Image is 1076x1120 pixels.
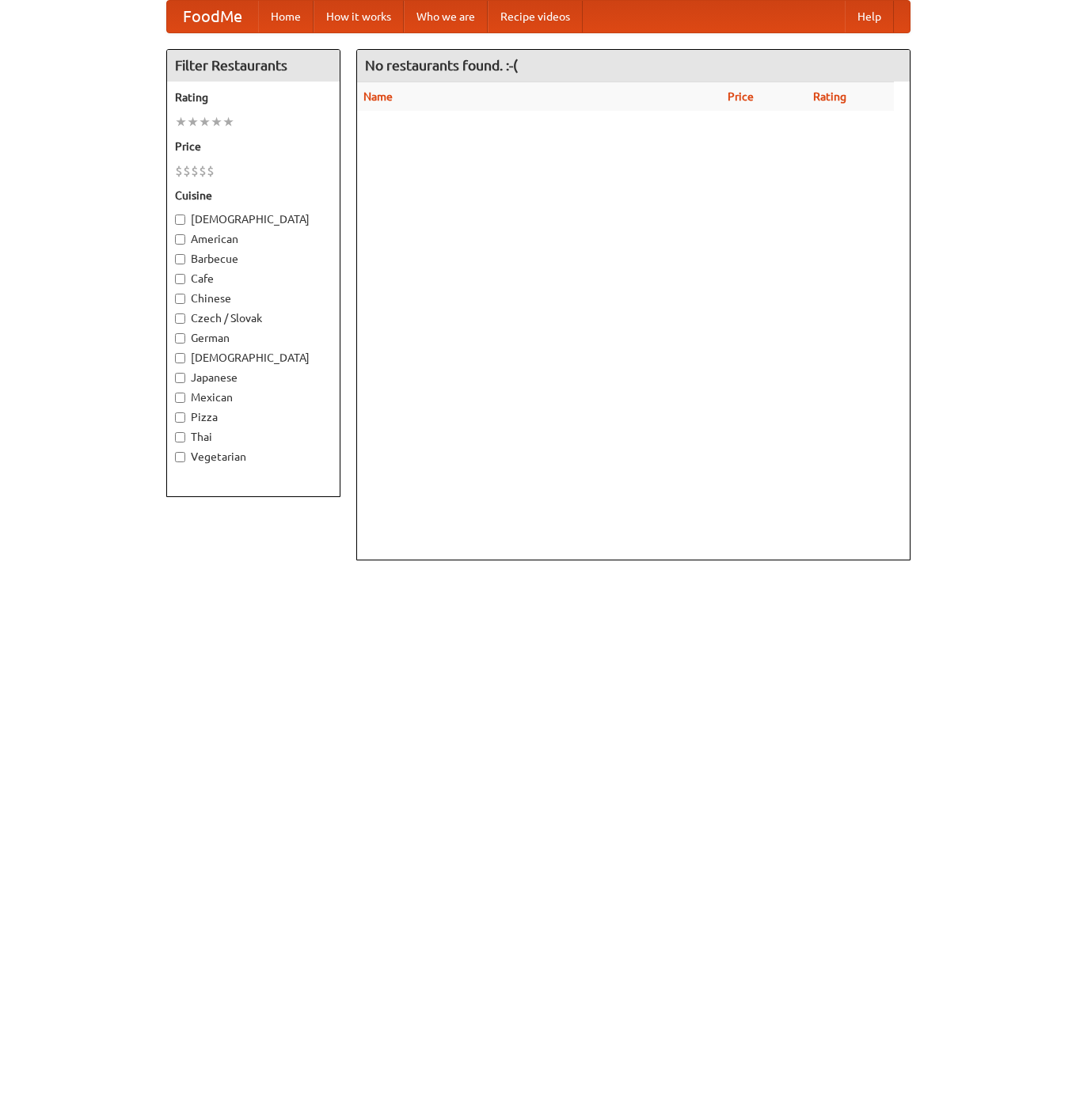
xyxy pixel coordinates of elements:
[211,113,222,131] li: ★
[175,393,185,403] input: Mexican
[175,330,332,346] label: German
[175,353,185,363] input: [DEMOGRAPHIC_DATA]
[175,294,185,304] input: Chinese
[175,412,185,423] input: Pizza
[199,113,211,131] li: ★
[183,162,191,180] li: $
[175,409,332,425] label: Pizza
[258,1,314,32] a: Home
[175,333,185,344] input: German
[175,113,187,131] li: ★
[175,211,332,227] label: [DEMOGRAPHIC_DATA]
[167,1,258,32] a: FoodMe
[813,90,846,103] a: Rating
[404,1,488,32] a: Who we are
[365,58,518,73] ng-pluralize: No restaurants found. :-(
[175,139,332,154] h5: Price
[175,215,185,225] input: [DEMOGRAPHIC_DATA]
[187,113,199,131] li: ★
[175,350,332,366] label: [DEMOGRAPHIC_DATA]
[175,251,332,267] label: Barbecue
[175,274,185,284] input: Cafe
[207,162,215,180] li: $
[175,271,332,287] label: Cafe
[175,254,185,264] input: Barbecue
[363,90,393,103] a: Name
[175,313,185,324] input: Czech / Slovak
[175,370,332,385] label: Japanese
[175,429,332,445] label: Thai
[175,310,332,326] label: Czech / Slovak
[175,162,183,180] li: $
[175,234,185,245] input: American
[488,1,583,32] a: Recipe videos
[175,432,185,442] input: Thai
[199,162,207,180] li: $
[167,50,340,82] h4: Filter Restaurants
[175,188,332,203] h5: Cuisine
[175,389,332,405] label: Mexican
[175,89,332,105] h5: Rating
[175,452,185,462] input: Vegetarian
[175,373,185,383] input: Japanese
[191,162,199,180] li: $
[175,290,332,306] label: Chinese
[845,1,894,32] a: Help
[175,449,332,465] label: Vegetarian
[728,90,754,103] a: Price
[314,1,404,32] a: How it works
[175,231,332,247] label: American
[222,113,234,131] li: ★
